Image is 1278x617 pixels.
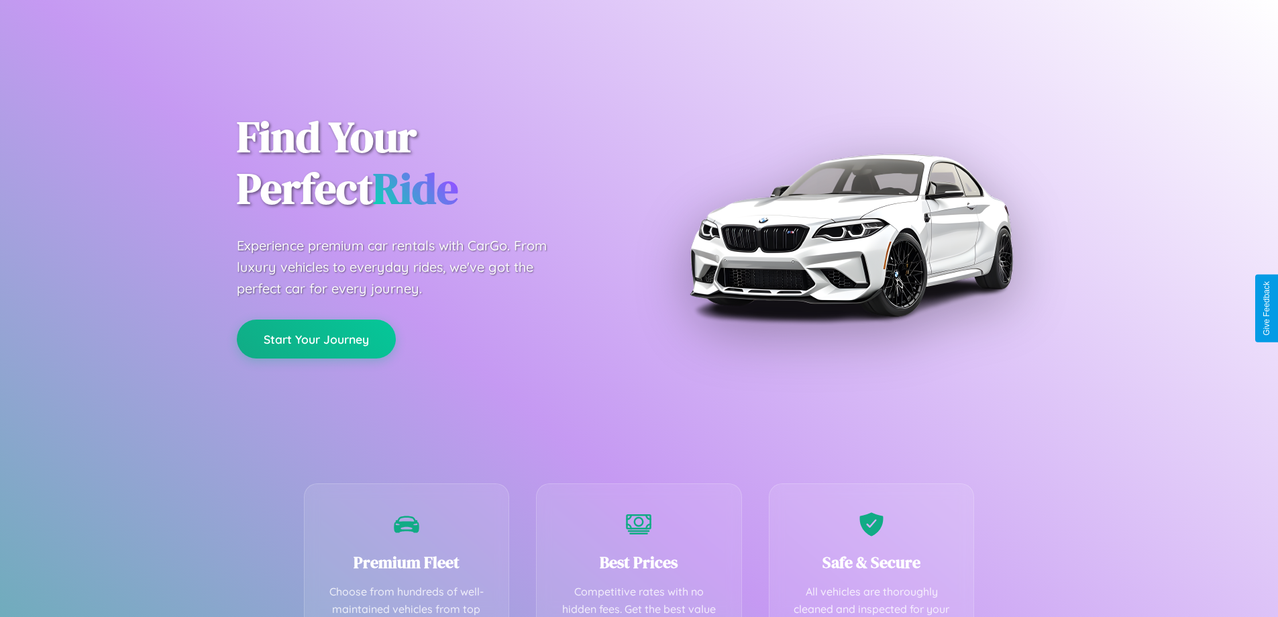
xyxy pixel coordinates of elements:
button: Start Your Journey [237,320,396,359]
h1: Find Your Perfect [237,111,619,215]
h3: Premium Fleet [325,551,489,573]
h3: Best Prices [557,551,721,573]
div: Give Feedback [1262,281,1271,336]
img: Premium BMW car rental vehicle [683,67,1018,403]
span: Ride [373,159,458,218]
h3: Safe & Secure [790,551,954,573]
p: Experience premium car rentals with CarGo. From luxury vehicles to everyday rides, we've got the ... [237,235,572,299]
